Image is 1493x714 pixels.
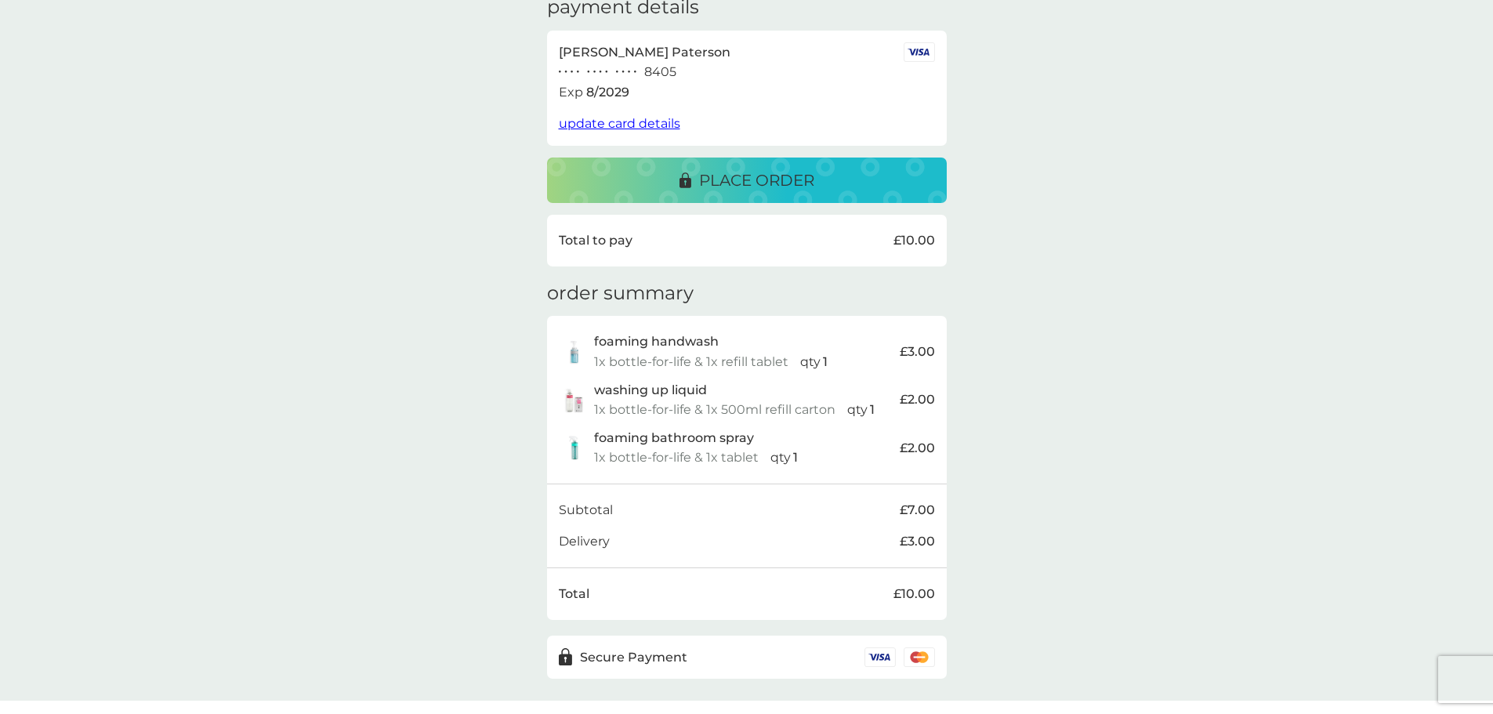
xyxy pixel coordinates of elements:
[893,584,935,604] p: £10.00
[644,62,676,82] p: 8405
[559,116,680,131] span: update card details
[594,428,754,448] p: foaming bathroom spray
[559,82,583,103] p: Exp
[594,332,719,352] p: foaming handwash
[770,448,791,468] p: qty
[599,68,602,76] p: ●
[628,68,631,76] p: ●
[559,531,610,552] p: Delivery
[900,531,935,552] p: £3.00
[616,68,619,76] p: ●
[547,158,947,203] button: place order
[594,352,788,372] p: 1x bottle-for-life & 1x refill tablet
[900,390,935,410] p: £2.00
[559,114,680,134] button: update card details
[793,448,798,468] p: 1
[847,400,868,420] p: qty
[900,342,935,362] p: £3.00
[559,68,562,76] p: ●
[870,400,875,420] p: 1
[633,68,636,76] p: ●
[547,282,694,305] h3: order summary
[587,68,590,76] p: ●
[559,584,589,604] p: Total
[893,230,935,251] p: £10.00
[559,42,730,63] p: [PERSON_NAME] Paterson
[900,438,935,458] p: £2.00
[594,400,835,420] p: 1x bottle-for-life & 1x 500ml refill carton
[621,68,625,76] p: ●
[559,230,632,251] p: Total to pay
[900,500,935,520] p: £7.00
[800,352,821,372] p: qty
[593,68,596,76] p: ●
[564,68,567,76] p: ●
[559,500,613,520] p: Subtotal
[699,168,814,193] p: place order
[580,647,687,668] p: Secure Payment
[576,68,579,76] p: ●
[571,68,574,76] p: ●
[594,380,707,400] p: washing up liquid
[586,82,629,103] p: 8 / 2029
[605,68,608,76] p: ●
[594,448,759,468] p: 1x bottle-for-life & 1x tablet
[823,352,828,372] p: 1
